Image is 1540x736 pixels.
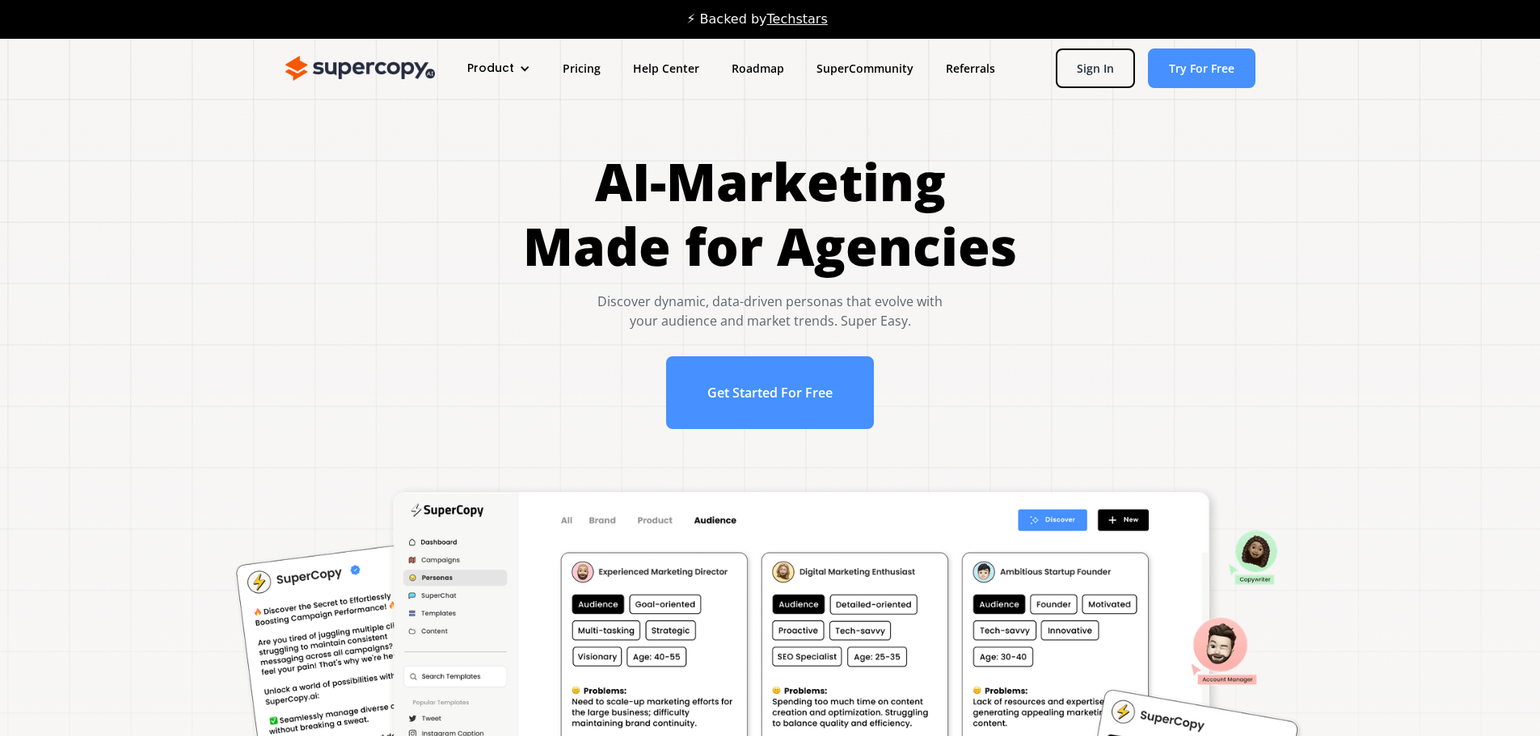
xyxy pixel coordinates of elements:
div: Discover dynamic, data-driven personas that evolve with your audience and market trends. Super Easy. [523,292,1017,330]
a: Sign In [1056,48,1135,88]
a: Referrals [930,53,1011,83]
a: Roadmap [715,53,800,83]
a: Techstars [767,11,828,27]
a: Get Started For Free [666,356,874,429]
a: Pricing [546,53,617,83]
div: Product [467,60,514,77]
a: Help Center [617,53,715,83]
div: Product [451,53,546,83]
a: SuperCommunity [800,53,930,83]
div: ⚡ Backed by [686,11,827,27]
h1: AI-Marketing Made for Agencies [523,149,1017,279]
a: Try For Free [1148,48,1255,88]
